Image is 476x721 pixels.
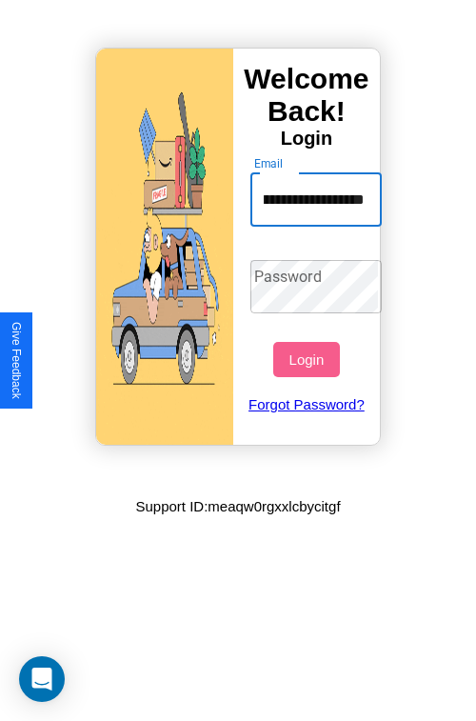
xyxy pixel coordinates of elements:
img: gif [96,49,233,445]
div: Open Intercom Messenger [19,656,65,702]
label: Email [254,155,284,171]
h4: Login [233,128,380,150]
div: Give Feedback [10,322,23,399]
a: Forgot Password? [241,377,373,431]
button: Login [273,342,339,377]
p: Support ID: meaqw0rgxxlcbycitgf [135,493,340,519]
h3: Welcome Back! [233,63,380,128]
